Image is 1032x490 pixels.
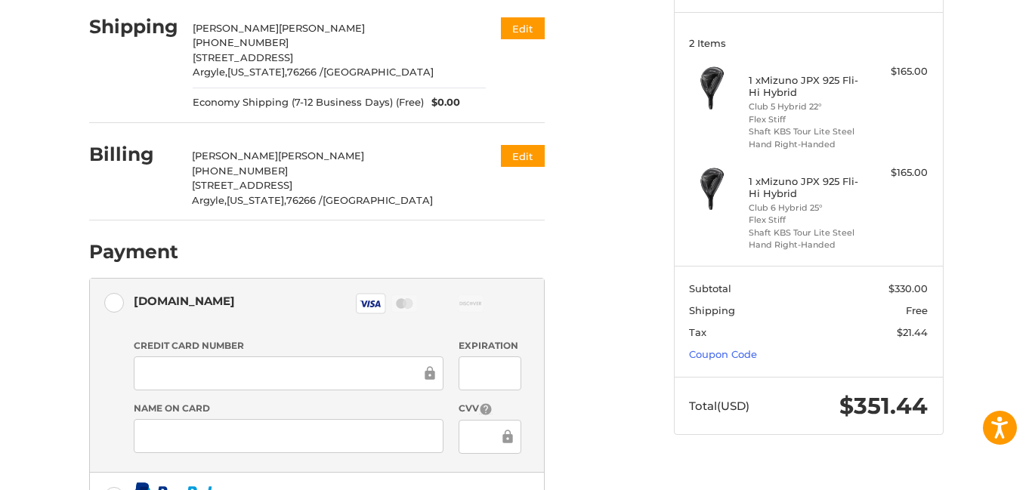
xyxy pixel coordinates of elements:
span: [PERSON_NAME] [279,22,365,34]
span: Subtotal [689,282,731,294]
h4: 1 x Mizuno JPX 925 Fli-Hi Hybrid [749,175,864,200]
span: $21.44 [897,326,928,338]
span: [PERSON_NAME] [192,149,278,162]
span: Tax [689,326,706,338]
span: Total (USD) [689,399,749,413]
li: Hand Right-Handed [749,239,864,251]
span: Argyle, [192,194,227,206]
span: [PHONE_NUMBER] [192,165,288,177]
button: Edit [501,17,545,39]
h2: Payment [89,240,178,263]
span: 76266 / [287,66,323,78]
li: Club 6 Hybrid 25° [749,202,864,214]
span: $351.44 [839,392,928,420]
span: $0.00 [424,95,460,110]
span: [US_STATE], [227,66,287,78]
h2: Shipping [89,15,178,39]
span: Economy Shipping (7-12 Business Days) (Free) [193,95,424,110]
div: $165.00 [868,64,928,79]
li: Flex Stiff [749,113,864,126]
span: [STREET_ADDRESS] [193,51,293,63]
span: Free [906,304,928,316]
span: [GEOGRAPHIC_DATA] [323,66,434,78]
span: [PERSON_NAME] [278,149,364,162]
li: Flex Stiff [749,214,864,227]
span: Shipping [689,304,735,316]
span: [US_STATE], [227,194,286,206]
span: [PHONE_NUMBER] [193,36,289,48]
label: Expiration [459,339,521,353]
li: Shaft KBS Tour Lite Steel [749,125,864,138]
a: Coupon Code [689,348,757,360]
li: Hand Right-Handed [749,138,864,151]
h3: 2 Items [689,37,928,49]
span: Argyle, [193,66,227,78]
h4: 1 x Mizuno JPX 925 Fli-Hi Hybrid [749,74,864,99]
div: [DOMAIN_NAME] [134,288,235,313]
li: Shaft KBS Tour Lite Steel [749,227,864,239]
button: Edit [501,145,545,167]
div: $165.00 [868,165,928,180]
label: Credit Card Number [134,339,443,353]
h2: Billing [89,143,178,166]
li: Club 5 Hybrid 22° [749,100,864,113]
label: CVV [459,402,521,416]
span: 76266 / [286,194,323,206]
span: [GEOGRAPHIC_DATA] [323,194,433,206]
label: Name on Card [134,402,443,415]
span: [STREET_ADDRESS] [192,179,292,191]
span: $330.00 [888,282,928,294]
span: [PERSON_NAME] [193,22,279,34]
